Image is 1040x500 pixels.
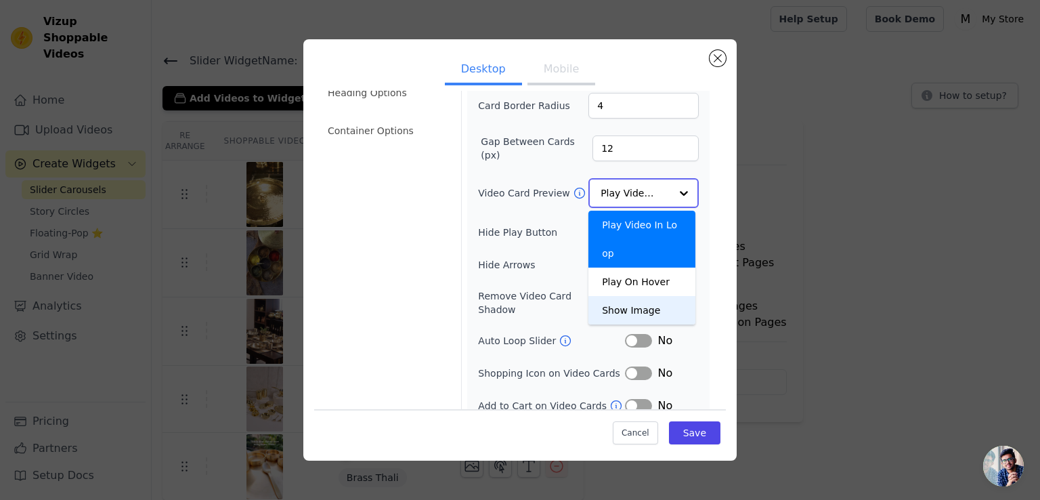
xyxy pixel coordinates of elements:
label: Video Card Preview [478,186,572,200]
div: Play Video In Loop [588,211,695,268]
span: No [657,398,672,414]
button: Close modal [710,50,726,66]
button: Save [669,421,720,444]
span: No [657,333,672,349]
label: Hide Play Button [478,226,625,239]
div: Play On Hover [588,268,695,296]
label: Hide Arrows [478,258,625,272]
li: Heading Options [320,79,453,106]
label: Shopping Icon on Video Cards [478,367,625,380]
span: No [657,365,672,381]
button: Cancel [613,421,658,444]
label: Add to Cart on Video Cards [478,399,609,413]
div: Open chat [983,446,1024,486]
label: Card Border Radius [478,99,570,112]
label: Gap Between Cards (px) [481,135,592,162]
label: Auto Loop Slider [478,334,559,348]
button: Mobile [527,56,595,85]
li: Container Options [320,117,453,144]
div: Show Image [588,296,695,325]
button: Desktop [445,56,522,85]
label: Remove Video Card Shadow [478,289,611,316]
